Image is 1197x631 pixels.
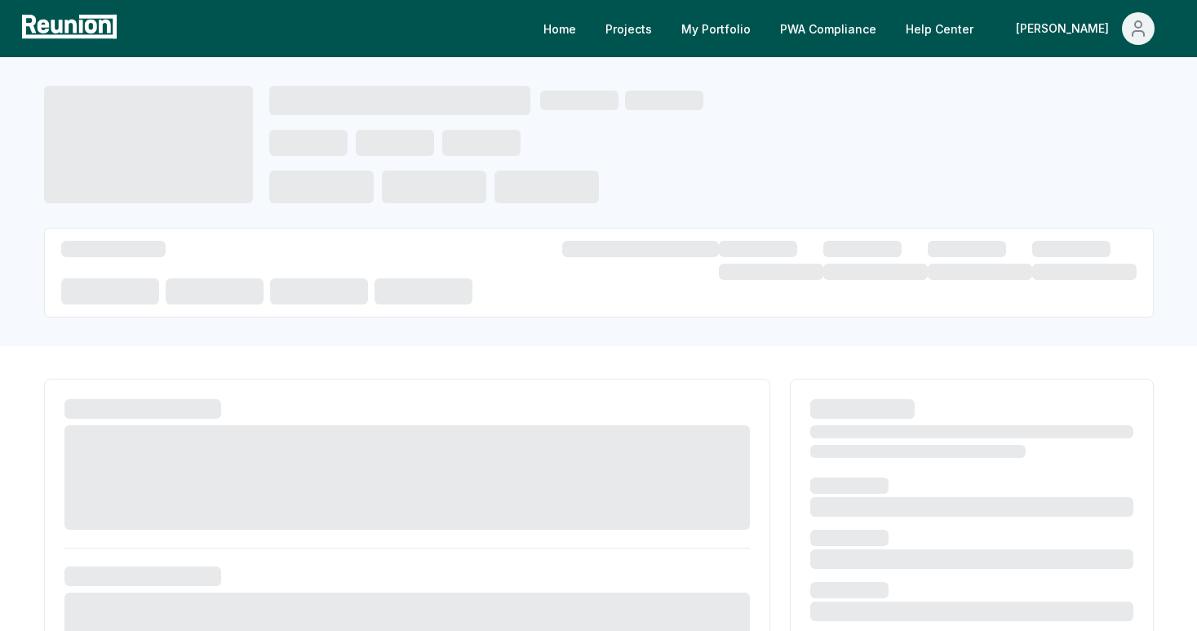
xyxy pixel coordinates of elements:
[893,12,986,45] a: Help Center
[1016,12,1115,45] div: [PERSON_NAME]
[668,12,764,45] a: My Portfolio
[592,12,665,45] a: Projects
[1003,12,1168,45] button: [PERSON_NAME]
[767,12,889,45] a: PWA Compliance
[530,12,1181,45] nav: Main
[530,12,589,45] a: Home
